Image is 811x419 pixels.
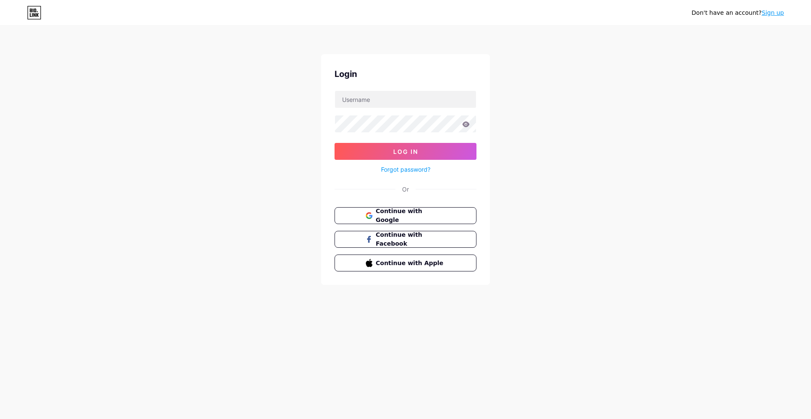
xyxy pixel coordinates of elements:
span: Continue with Facebook [376,230,446,248]
div: Login [335,68,476,80]
span: Continue with Google [376,207,446,225]
button: Continue with Apple [335,255,476,271]
input: Username [335,91,476,108]
button: Continue with Facebook [335,231,476,248]
div: Don't have an account? [691,8,784,17]
a: Forgot password? [381,165,430,174]
div: Or [402,185,409,194]
span: Log In [393,148,418,155]
button: Log In [335,143,476,160]
a: Sign up [762,9,784,16]
span: Continue with Apple [376,259,446,268]
button: Continue with Google [335,207,476,224]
